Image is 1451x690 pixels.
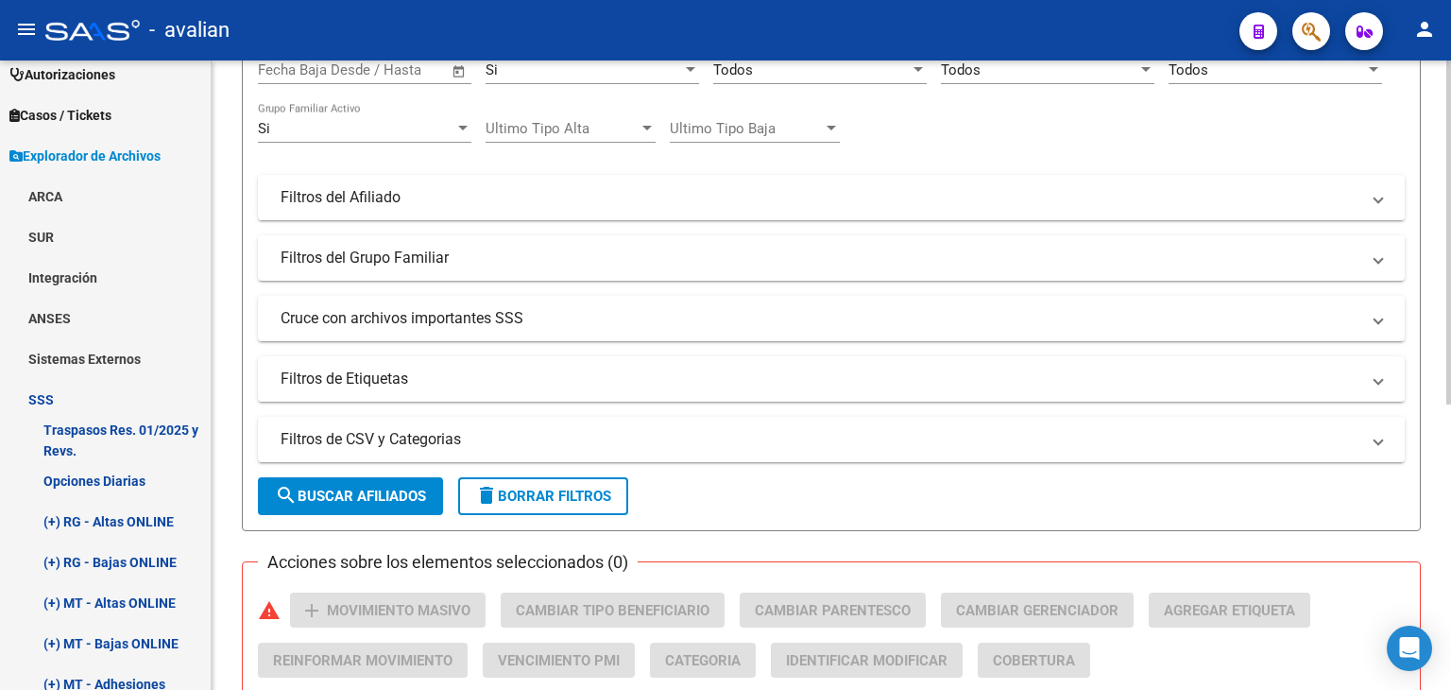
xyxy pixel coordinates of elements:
span: Agregar Etiqueta [1164,602,1295,619]
button: Buscar Afiliados [258,477,443,515]
span: Cambiar Tipo Beneficiario [516,602,709,619]
mat-icon: search [275,484,298,507]
mat-expansion-panel-header: Filtros del Afiliado [258,175,1405,220]
mat-expansion-panel-header: Filtros de CSV y Categorias [258,417,1405,462]
input: Fecha fin [351,61,443,78]
span: Borrar Filtros [475,488,611,505]
mat-icon: delete [475,484,498,507]
button: Cobertura [978,643,1090,678]
button: Cambiar Gerenciador [941,593,1134,628]
span: Ultimo Tipo Baja [670,120,823,137]
span: - avalian [149,9,230,51]
span: Explorador de Archivos [9,146,161,166]
button: Reinformar Movimiento [258,643,468,678]
span: Todos [1169,61,1208,78]
button: Identificar Modificar [771,643,963,678]
div: Open Intercom Messenger [1387,626,1432,671]
span: Cobertura [993,652,1075,669]
button: Cambiar Parentesco [740,593,926,628]
span: Identificar Modificar [786,652,947,669]
button: Borrar Filtros [458,477,628,515]
span: Ultimo Tipo Alta [486,120,639,137]
mat-panel-title: Filtros de Etiquetas [281,369,1359,389]
mat-expansion-panel-header: Filtros del Grupo Familiar [258,235,1405,281]
span: Si [258,120,270,137]
span: Todos [941,61,981,78]
mat-expansion-panel-header: Filtros de Etiquetas [258,356,1405,402]
h3: Acciones sobre los elementos seleccionados (0) [258,549,638,576]
span: Todos [713,61,753,78]
mat-icon: person [1413,18,1436,41]
span: Cambiar Parentesco [755,602,911,619]
button: Vencimiento PMI [483,643,635,678]
span: Cambiar Gerenciador [956,602,1118,619]
span: Categoria [665,652,741,669]
mat-icon: menu [15,18,38,41]
span: Movimiento Masivo [327,602,470,619]
mat-expansion-panel-header: Cruce con archivos importantes SSS [258,296,1405,341]
button: Agregar Etiqueta [1149,593,1310,628]
mat-panel-title: Filtros del Grupo Familiar [281,248,1359,268]
button: Movimiento Masivo [290,593,486,628]
mat-panel-title: Cruce con archivos importantes SSS [281,308,1359,329]
span: Buscar Afiliados [275,488,426,505]
mat-icon: add [300,599,323,622]
input: Fecha inicio [258,61,334,78]
mat-panel-title: Filtros de CSV y Categorias [281,429,1359,450]
mat-panel-title: Filtros del Afiliado [281,187,1359,208]
span: Casos / Tickets [9,105,111,126]
span: Autorizaciones [9,64,115,85]
span: Reinformar Movimiento [273,652,452,669]
span: Vencimiento PMI [498,652,620,669]
button: Cambiar Tipo Beneficiario [501,593,725,628]
button: Open calendar [449,60,470,82]
span: Si [486,61,498,78]
button: Categoria [650,643,756,678]
mat-icon: warning [258,599,281,622]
